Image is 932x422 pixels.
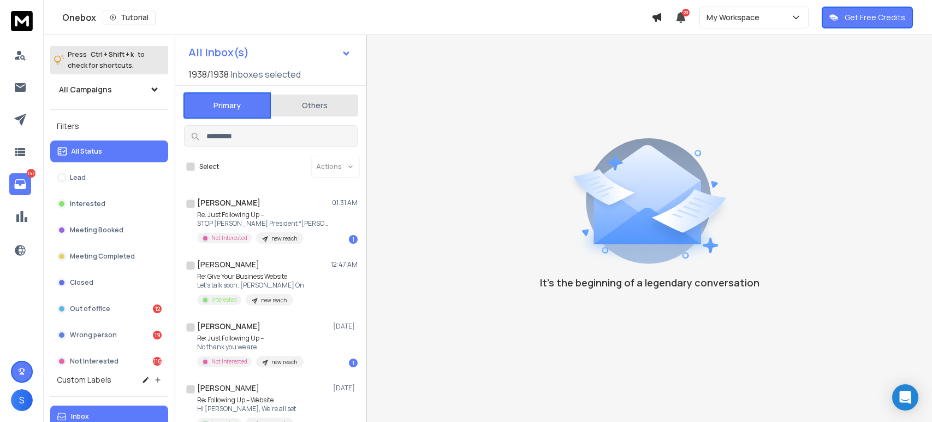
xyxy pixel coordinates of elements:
p: new reach [271,358,297,366]
p: new reach [271,235,297,243]
button: Not Interested116 [50,350,168,372]
button: Primary [183,92,271,119]
p: Lead [70,173,86,182]
div: 116 [153,357,162,366]
button: Lead [50,167,168,189]
h1: [PERSON_NAME] [197,321,260,332]
button: Get Free Credits [822,7,913,28]
p: Re: Give Your Business Website [197,272,304,281]
p: Meeting Booked [70,226,123,235]
p: Get Free Credits [845,12,905,23]
div: Open Intercom Messenger [892,384,918,411]
p: My Workspace [707,12,764,23]
p: Closed [70,278,93,287]
h1: All Campaigns [59,84,112,95]
button: Tutorial [103,10,156,25]
p: Inbox [71,412,89,421]
p: Re: Just Following Up – [197,334,304,343]
p: Wrong person [70,331,117,339]
p: Not Interested [211,234,247,242]
div: 19 [153,331,162,339]
button: S [11,389,33,411]
span: 20 [682,9,690,16]
button: Others [271,93,358,118]
h3: Filters [50,119,168,134]
h3: Inboxes selected [231,68,301,81]
button: All Inbox(s) [180,42,360,63]
p: [DATE] [333,384,358,392]
p: Out of office [70,304,110,313]
p: Re: Following Up – Website [197,396,296,405]
p: STOP [PERSON_NAME] President *[PERSON_NAME] [197,219,328,228]
div: 1 [349,235,358,244]
div: Onebox [62,10,651,25]
div: 12 [153,304,162,313]
p: new reach [261,296,287,304]
p: All Status [71,147,102,156]
p: No thank you we are [197,343,304,351]
h3: Custom Labels [57,374,111,385]
p: Not Interested [70,357,118,366]
p: 147 [27,169,35,178]
p: It’s the beginning of a legendary conversation [540,275,759,290]
button: Interested [50,193,168,215]
button: All Status [50,140,168,162]
label: Select [199,162,219,171]
p: 12:47 AM [331,260,358,269]
h1: [PERSON_NAME] [197,259,259,270]
p: Not Interested [211,357,247,366]
p: Meeting Completed [70,252,135,261]
h1: [PERSON_NAME] [197,197,260,208]
p: Hi [PERSON_NAME], We're all set [197,405,296,413]
button: All Campaigns [50,79,168,101]
button: Wrong person19 [50,324,168,346]
p: Re: Just Following Up – [197,210,328,219]
span: Ctrl + Shift + k [89,48,135,61]
button: Closed [50,272,168,294]
p: 01:31 AM [332,198,358,207]
button: Out of office12 [50,298,168,320]
button: Meeting Booked [50,219,168,241]
div: 1 [349,359,358,367]
button: Meeting Completed [50,245,168,267]
h1: All Inbox(s) [188,47,249,58]
p: Interested [211,296,237,304]
p: [DATE] [333,322,358,331]
p: Let's talk soon. [PERSON_NAME] On [197,281,304,290]
h1: [PERSON_NAME] [197,383,259,394]
a: 147 [9,173,31,195]
p: Interested [70,200,105,208]
p: Press to check for shortcuts. [68,49,145,71]
span: 1938 / 1938 [188,68,229,81]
